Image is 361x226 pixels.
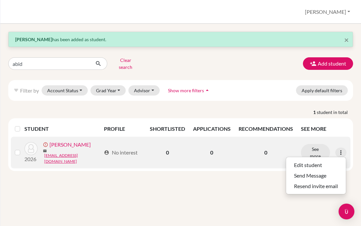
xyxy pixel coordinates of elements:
button: Add student [303,57,353,70]
span: mail [43,149,47,153]
th: STUDENT [24,121,100,137]
button: Resend invite email [286,181,346,191]
button: Apply default filters [296,85,348,96]
i: arrow_drop_up [204,87,211,94]
th: SEE MORE [297,121,350,137]
button: Show more filtersarrow_drop_up [162,85,216,96]
span: student in total [317,109,353,116]
span: × [344,35,349,44]
th: RECOMMENDATIONS [235,121,297,137]
th: SHORTLISTED [146,121,189,137]
p: 0 [239,149,293,156]
a: [EMAIL_ADDRESS][DOMAIN_NAME] [44,153,101,164]
strong: 1 [313,109,317,116]
span: error_outline [43,142,49,147]
input: Find student by name... [8,57,90,70]
a: [PERSON_NAME] [49,141,91,149]
span: Filter by [20,87,39,94]
button: [PERSON_NAME] [302,6,353,18]
i: filter_list [14,88,19,93]
button: Account Status [42,85,88,96]
div: No interest [104,149,138,156]
button: Clear search [107,55,144,72]
button: Grad Year [90,85,126,96]
p: has been added as student. [15,36,346,43]
span: account_circle [104,150,109,155]
span: Show more filters [168,88,204,93]
th: APPLICATIONS [189,121,235,137]
button: Advisor [128,85,160,96]
p: 2026 [24,155,38,163]
button: Send Message [286,170,346,181]
td: 0 [146,137,189,168]
div: Open Intercom Messenger [339,204,354,219]
button: Close [344,36,349,44]
button: Edit student [286,160,346,170]
img: Hamdulay, Abid [24,142,38,155]
strong: [PERSON_NAME] [15,37,52,42]
button: See more [301,144,330,161]
td: 0 [189,137,235,168]
th: PROFILE [100,121,146,137]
